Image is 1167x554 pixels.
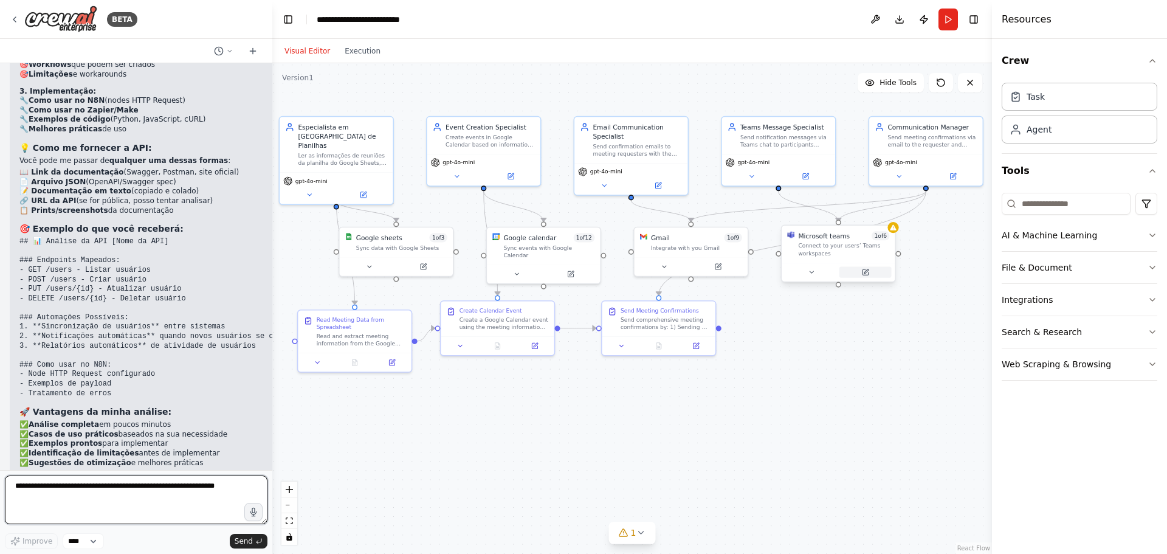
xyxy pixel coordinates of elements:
div: Event Creation SpecialistCreate events in Google Calendar based on information extracted from the... [426,116,541,187]
button: fit view [281,513,297,529]
nav: breadcrumb [317,13,435,26]
code: ## 📊 Análise da API [Nome da API] ### Endpoints Mapeados: - GET /users - Listar usuários - POST /... [19,237,308,398]
button: No output available [478,341,517,351]
img: Logo [24,5,97,33]
div: Microsoft teams [798,231,850,240]
g: Edge from beb0b51a-4510-47a7-9181-027d84522c39 to 8904ad2a-1851-4f01-8a12-6998db421624 [834,191,931,221]
strong: Limitações [29,70,73,78]
div: Communication Manager [887,122,977,131]
button: Open in side panel [632,180,684,191]
div: Agent [1027,123,1052,136]
li: 🔧 [19,106,308,116]
button: Open in side panel [545,269,597,280]
strong: 📋 Prints/screenshots [19,206,108,215]
div: React Flow controls [281,482,297,545]
strong: 💡 Como me fornecer a API: [19,143,152,153]
div: Email Communication Specialist [593,122,682,140]
p: Você pode me passar de : [19,156,308,166]
button: Open in side panel [779,171,831,182]
button: 1 [609,522,656,544]
span: gpt-4o-mini [885,159,917,166]
button: Search & Research [1002,316,1157,348]
span: Number of enabled actions [573,233,594,242]
li: ✅ baseados na sua necessidade [19,430,308,440]
strong: Casos de uso práticos [29,430,119,438]
strong: Sugestões de otimização [29,459,131,467]
strong: Como usar no Zapier/Make [29,106,139,114]
span: gpt-4o-mini [590,168,622,175]
strong: Exemplos prontos [29,439,102,448]
button: Open in side panel [484,171,537,182]
div: Create Calendar EventCreate a Google Calendar event using the meeting information extracted from ... [440,300,555,356]
span: gpt-4o-mini [737,159,769,166]
li: (OpenAPI/Swagger spec) [19,178,308,187]
li: 🔧 (Python, JavaScript, cURL) [19,115,308,125]
img: Gmail [640,233,647,240]
button: Open in side panel [927,171,979,182]
div: Crew [1002,78,1157,153]
div: Google calendar [503,233,556,242]
button: Crew [1002,44,1157,78]
strong: Análise completa [29,420,99,429]
span: 1 [631,527,636,539]
g: Edge from d47a1ab0-b3fa-44b7-abd7-1ef42799be65 to a8828d41-c30a-40b9-987e-425b790aff5a [479,191,548,221]
li: ✅ para implementar [19,439,308,449]
button: Hide left sidebar [280,11,297,28]
div: Create events in Google Calendar based on information extracted from the spreadsheet, including t... [446,134,535,148]
button: No output available [336,357,374,368]
button: Execution [337,44,388,58]
span: gpt-4o-mini [442,159,475,166]
div: Especialista em [GEOGRAPHIC_DATA] de Planilhas [298,122,387,150]
div: Version 1 [282,73,314,83]
div: Ler as informações de reuniões da planilha do Google Sheets, extraindo dados como título, data, h... [298,152,387,167]
li: (copiado e colado) [19,187,308,196]
span: Send [235,536,253,546]
div: Send Meeting Confirmations [621,306,699,314]
div: Create a Google Calendar event using the meeting information extracted from the spreadsheet. Incl... [460,316,549,331]
div: Google sheets [356,233,402,242]
li: 🎯 que podem ser criados [19,60,308,70]
button: Open in side panel [337,189,390,200]
li: 🔧 (nodes HTTP Request) [19,96,308,106]
li: ✅ antes de implementar [19,449,308,459]
span: Improve [22,536,52,546]
div: Integrate with you Gmail [651,244,742,251]
div: Read and extract meeting information from the Google Sheets spreadsheet including meeting title, ... [317,333,406,347]
strong: Melhores práticas [29,125,102,133]
div: Teams Message SpecialistSend notification messages via Teams chat to participants using their con... [721,116,836,187]
button: Open in side panel [397,261,449,272]
button: toggle interactivity [281,529,297,545]
button: Open in side panel [680,341,712,351]
div: Sync events with Google Calendar [503,244,594,258]
button: zoom in [281,482,297,497]
strong: 📖 Link da documentação [19,168,123,176]
button: Web Scraping & Browsing [1002,348,1157,380]
div: Read Meeting Data from SpreadsheetRead and extract meeting information from the Google Sheets spr... [297,310,412,373]
g: Edge from 27b207c7-28ca-4e8c-a808-75fd9dd7f294 to 27c58ebd-0715-4d26-b240-e92ffd8a3b07 [418,324,435,345]
button: Integrations [1002,284,1157,316]
a: React Flow attribution [957,545,990,552]
button: Switch to previous chat [209,44,238,58]
strong: 📝 Documentação em texto [19,187,131,195]
div: GmailGmail1of9Integrate with you Gmail [633,227,748,277]
div: Google CalendarGoogle calendar1of12Sync events with Google Calendar [486,227,601,285]
div: Teams Message Specialist [740,122,830,131]
div: Especialista em [GEOGRAPHIC_DATA] de PlanilhasLer as informações de reuniões da planilha do Googl... [279,116,394,205]
div: Create Calendar Event [460,306,522,314]
strong: Exemplos de código [29,115,111,123]
g: Edge from 27c58ebd-0715-4d26-b240-e92ffd8a3b07 to 959ecc93-7bbf-4bd1-b3b0-f059e37d7eee [560,324,596,333]
button: Send [230,534,267,549]
span: gpt-4o-mini [295,178,328,185]
strong: 🚀 Vantagens da minha análise: [19,407,171,417]
button: Hide Tools [858,73,924,92]
div: Connect to your users’ Teams workspaces [798,242,889,257]
li: (se for pública, posso tentar analisar) [19,196,308,206]
button: Hide right sidebar [965,11,982,28]
div: Gmail [651,233,670,242]
button: Open in side panel [376,357,408,368]
strong: Como usar no N8N [29,96,105,105]
strong: 🔗 URL da API [19,196,76,205]
button: Open in side panel [839,267,892,278]
div: Event Creation Specialist [446,122,535,131]
li: (Swagger, Postman, site oficial) [19,168,308,178]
